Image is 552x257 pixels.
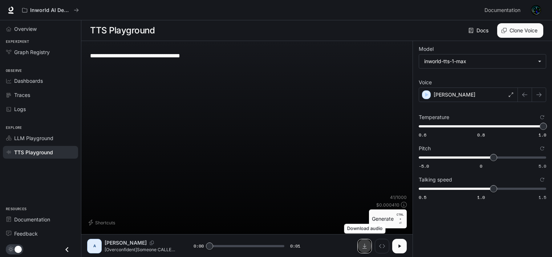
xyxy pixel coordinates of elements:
[529,3,543,17] button: User avatar
[3,46,78,58] a: Graph Registry
[19,3,82,17] button: All workspaces
[539,132,546,138] span: 1.0
[14,134,53,142] span: LLM Playground
[539,163,546,169] span: 5.0
[14,230,38,237] span: Feedback
[434,91,475,98] p: [PERSON_NAME]
[3,74,78,87] a: Dashboards
[90,23,155,38] h1: TTS Playground
[376,202,399,208] p: $ 0.000410
[3,89,78,101] a: Traces
[194,242,204,250] span: 0:00
[14,105,26,113] span: Logs
[87,217,118,228] button: Shortcuts
[105,239,147,246] p: [PERSON_NAME]
[477,132,485,138] span: 0.8
[3,132,78,144] a: LLM Playground
[14,48,50,56] span: Graph Registry
[3,227,78,240] a: Feedback
[147,241,157,245] button: Copy Voice ID
[538,144,546,152] button: Reset to default
[538,113,546,121] button: Reset to default
[419,163,429,169] span: -5.0
[105,246,176,253] p: [Overconfident]Someone CALLED for a hero?
[419,177,452,182] p: Talking speed
[14,148,53,156] span: TTS Playground
[397,212,404,221] p: CTRL +
[419,132,426,138] span: 0.6
[14,91,30,99] span: Traces
[30,7,71,13] p: Inworld AI Demos
[482,3,526,17] a: Documentation
[3,103,78,115] a: Logs
[419,80,432,85] p: Voice
[290,242,300,250] span: 0:01
[369,209,407,228] button: GenerateCTRL +⏎
[14,25,37,33] span: Overview
[397,212,404,225] p: ⏎
[538,176,546,184] button: Reset to default
[390,194,407,200] p: 41 / 1000
[419,115,449,120] p: Temperature
[539,194,546,200] span: 1.5
[357,239,372,253] button: Download audio
[15,245,22,253] span: Dark mode toggle
[419,146,431,151] p: Pitch
[484,6,520,15] span: Documentation
[419,54,546,68] div: inworld-tts-1-max
[419,194,426,200] span: 0.5
[497,23,543,38] button: Clone Voice
[14,77,43,85] span: Dashboards
[14,216,50,223] span: Documentation
[531,5,541,15] img: User avatar
[477,194,485,200] span: 1.0
[3,146,78,159] a: TTS Playground
[480,163,482,169] span: 0
[375,239,389,253] button: Inspect
[59,242,75,257] button: Close drawer
[424,58,534,65] div: inworld-tts-1-max
[467,23,491,38] a: Docs
[3,23,78,35] a: Overview
[3,213,78,226] a: Documentation
[419,46,434,52] p: Model
[344,224,386,234] div: Download audio
[89,240,100,252] div: A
